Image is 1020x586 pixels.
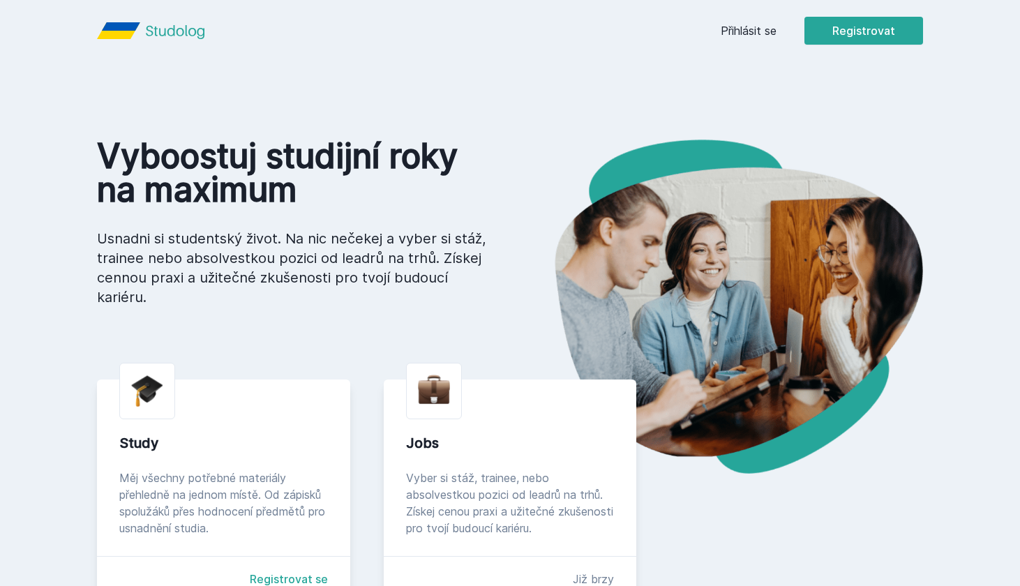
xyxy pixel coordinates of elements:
img: graduation-cap.png [131,375,163,407]
div: Jobs [406,433,615,453]
div: Měj všechny potřebné materiály přehledně na jednom místě. Od zápisků spolužáků přes hodnocení pře... [119,469,328,536]
div: Vyber si stáž, trainee, nebo absolvestkou pozici od leadrů na trhů. Získej cenou praxi a užitečné... [406,469,615,536]
div: Study [119,433,328,453]
h1: Vyboostuj studijní roky na maximum [97,140,488,206]
img: briefcase.png [418,372,450,407]
img: hero.png [510,140,923,474]
a: Přihlásit se [721,22,777,39]
p: Usnadni si studentský život. Na nic nečekej a vyber si stáž, trainee nebo absolvestkou pozici od ... [97,229,488,307]
button: Registrovat [804,17,923,45]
